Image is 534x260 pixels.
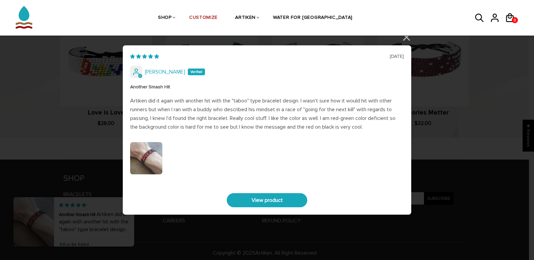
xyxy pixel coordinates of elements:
[235,0,256,36] a: ARTIKEN
[130,83,404,91] b: Another Smash Hit
[130,53,159,60] span: 5 star review
[130,142,162,174] a: Link to user picture 0
[130,142,162,174] img: User picture
[227,193,307,207] a: View product
[145,70,185,74] span: [PERSON_NAME]
[130,96,404,131] p: Artiken did it again with another hit with the "taboo" type bracelet design. I wasn't sure how it...
[390,53,404,60] span: [DATE]
[395,29,411,45] button: ×
[273,0,353,36] a: WATER FOR [GEOGRAPHIC_DATA]
[512,17,518,23] a: 0
[189,0,218,36] a: CUSTOMIZE
[512,16,518,25] span: 0
[158,0,172,36] a: SHOP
